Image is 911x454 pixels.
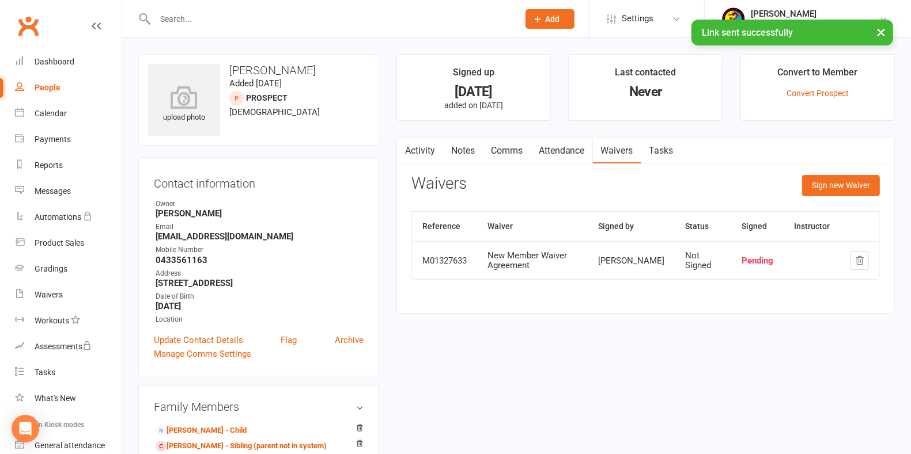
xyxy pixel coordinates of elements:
button: × [871,20,891,44]
div: What's New [35,394,76,403]
th: Instructor [784,212,840,241]
div: Not Signed [685,251,721,270]
snap: prospect [246,93,288,102]
a: Waivers [593,138,641,164]
strong: [EMAIL_ADDRESS][DOMAIN_NAME] [156,231,364,242]
a: Automations [15,204,122,230]
a: Attendance [531,138,593,164]
div: Convert to Member [777,65,857,86]
button: Sign new Waiver [802,175,880,196]
time: Added [DATE] [229,78,282,89]
div: Last contacted [615,65,676,86]
th: Signed by [588,212,675,241]
div: [GEOGRAPHIC_DATA] 4 Martial Arts [751,19,879,29]
a: Notes [443,138,483,164]
div: [DATE] [407,86,540,98]
div: Owner [156,199,364,209]
a: People [15,75,122,101]
a: Messages [15,178,122,204]
a: Tasks [641,138,682,164]
a: Workouts [15,308,122,334]
a: Payments [15,127,122,152]
th: Reference [412,212,477,241]
div: Signed up [453,65,494,86]
a: Update Contact Details [154,333,243,347]
div: Waivers [35,290,63,299]
div: Messages [35,186,71,196]
a: Waivers [15,282,122,308]
strong: 0433561163 [156,255,364,265]
h3: [PERSON_NAME] [148,64,369,77]
a: Manage Comms Settings [154,347,251,361]
a: Flag [281,333,297,347]
div: Open Intercom Messenger [12,415,39,442]
strong: [DATE] [156,301,364,311]
input: Search... [152,11,511,27]
div: Payments [35,135,71,144]
p: added on [DATE] [407,101,540,110]
a: Comms [483,138,531,164]
strong: [PERSON_NAME] [156,208,364,219]
div: [PERSON_NAME] [598,256,664,266]
div: Link sent successfully [691,20,893,45]
div: Dashboard [35,57,74,66]
div: [PERSON_NAME] [751,9,879,19]
div: Product Sales [35,238,84,247]
a: Calendar [15,101,122,127]
div: New Member Waiver Agreement [487,251,577,270]
div: Automations [35,212,81,222]
div: Address [156,268,364,279]
div: Mobile Number [156,245,364,255]
th: Signed [731,212,784,241]
a: Clubworx [14,12,43,40]
a: Tasks [15,360,122,386]
span: Settings [622,6,653,32]
div: Never [579,86,712,98]
div: General attendance [35,441,105,450]
a: Reports [15,152,122,178]
div: Location [156,314,364,325]
a: What's New [15,386,122,411]
div: Tasks [35,368,55,377]
div: Calendar [35,109,67,118]
div: Workouts [35,316,69,325]
span: Add [546,14,560,24]
span: [DEMOGRAPHIC_DATA] [229,107,320,117]
a: Assessments [15,334,122,360]
a: Gradings [15,256,122,282]
h3: Family Members [154,400,364,413]
div: Date of Birth [156,291,364,302]
strong: [STREET_ADDRESS] [156,278,364,288]
button: Add [526,9,574,29]
div: M01327633 [422,256,467,266]
a: Product Sales [15,230,122,256]
th: Waiver [477,212,588,241]
a: Convert Prospect [787,89,849,98]
div: Pending [742,256,773,266]
h3: Waivers [411,175,467,193]
h3: Contact information [154,173,364,190]
div: Assessments [35,342,92,351]
div: Gradings [35,264,67,273]
div: upload photo [148,86,220,124]
a: [PERSON_NAME] - Sibling (parent not in system) [156,440,327,452]
div: People [35,83,61,92]
a: Activity [397,138,443,164]
th: Status [675,212,731,241]
a: Dashboard [15,49,122,75]
a: [PERSON_NAME] - Child [156,425,247,437]
a: Archive [335,333,364,347]
div: Email [156,222,364,232]
img: thumb_image1683609340.png [722,7,745,30]
div: Reports [35,161,63,170]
